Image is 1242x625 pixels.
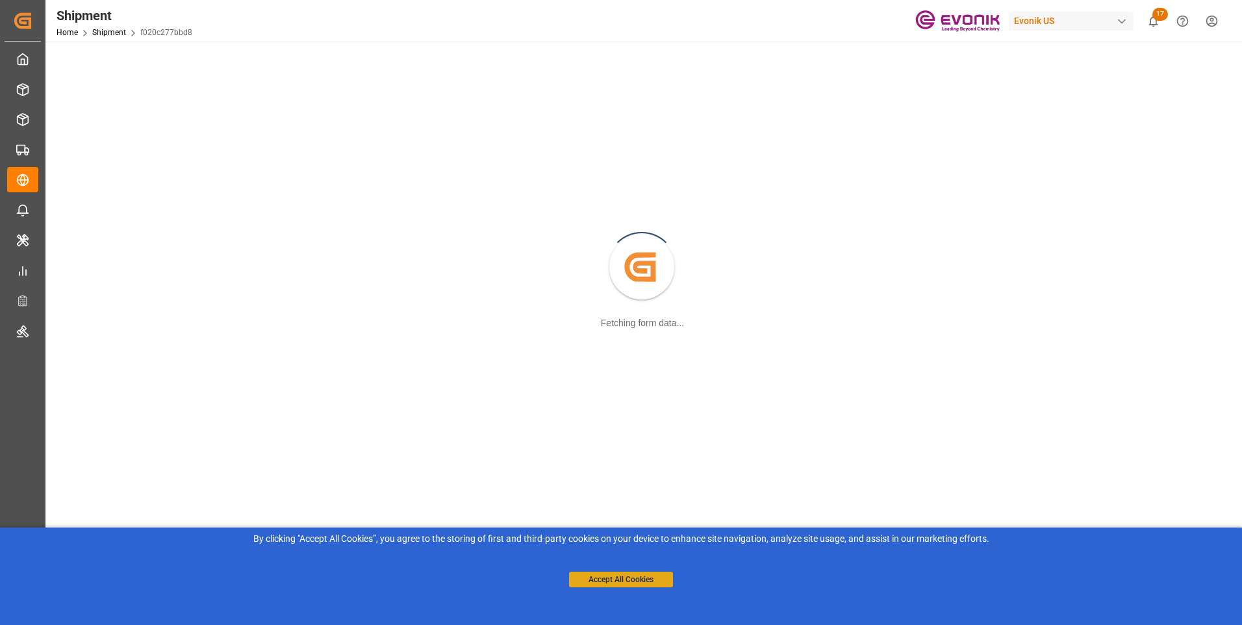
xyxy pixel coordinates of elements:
[1139,6,1168,36] button: show 17 new notifications
[1168,6,1197,36] button: Help Center
[57,28,78,37] a: Home
[1009,8,1139,33] button: Evonik US
[601,316,684,330] div: Fetching form data...
[569,572,673,587] button: Accept All Cookies
[9,532,1233,546] div: By clicking "Accept All Cookies”, you agree to the storing of first and third-party cookies on yo...
[92,28,126,37] a: Shipment
[915,10,1000,32] img: Evonik-brand-mark-Deep-Purple-RGB.jpeg_1700498283.jpeg
[1152,8,1168,21] span: 17
[1009,12,1134,31] div: Evonik US
[57,6,192,25] div: Shipment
